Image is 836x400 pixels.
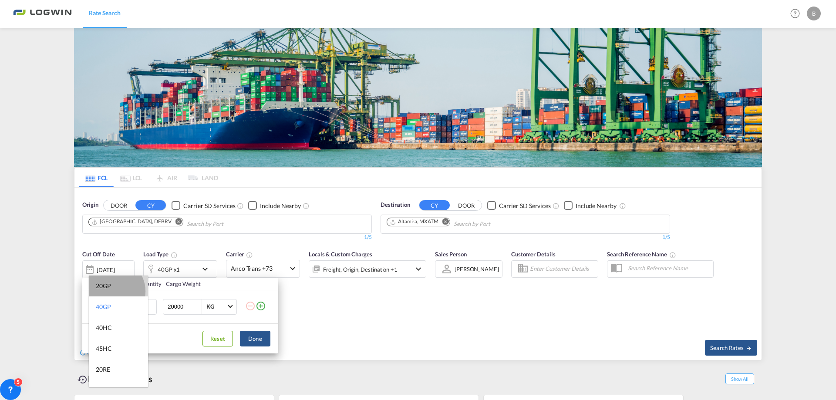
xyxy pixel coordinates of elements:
div: 45HC [96,344,112,353]
div: 20RE [96,365,110,374]
div: 40RE [96,386,110,395]
div: 40GP [96,303,111,311]
div: 20GP [96,282,111,290]
div: 40HC [96,323,112,332]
